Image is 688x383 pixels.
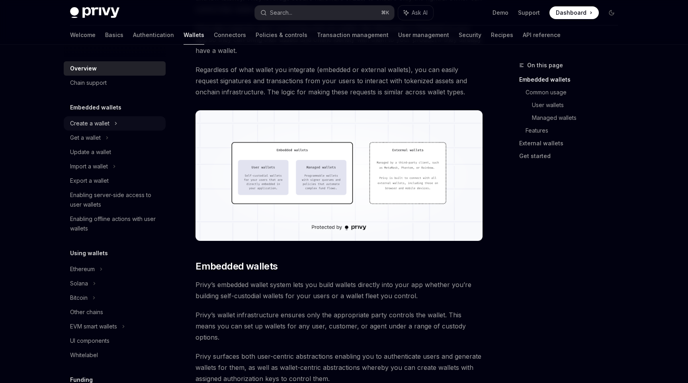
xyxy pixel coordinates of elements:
div: Bitcoin [70,293,88,303]
a: Enabling server-side access to user wallets [64,188,166,212]
div: Update a wallet [70,147,111,157]
span: On this page [527,61,563,70]
a: Wallets [184,25,204,45]
span: Privy’s embedded wallet system lets you build wallets directly into your app whether you’re build... [195,279,483,301]
a: Recipes [491,25,513,45]
div: EVM smart wallets [70,322,117,331]
a: Whitelabel [64,348,166,362]
div: Create a wallet [70,119,109,128]
span: ⌘ K [381,10,389,16]
a: Features [526,124,624,137]
a: Dashboard [549,6,599,19]
img: dark logo [70,7,119,18]
span: Dashboard [556,9,586,17]
div: Import a wallet [70,162,108,171]
a: Overview [64,61,166,76]
a: Welcome [70,25,96,45]
a: Authentication [133,25,174,45]
span: Embedded wallets [195,260,278,273]
div: Enabling offline actions with user wallets [70,214,161,233]
button: Ask AI [398,6,433,20]
a: Common usage [526,86,624,99]
div: Whitelabel [70,350,98,360]
span: Regardless of what wallet you integrate (embedded or external wallets), you can easily request si... [195,64,483,98]
div: Solana [70,279,88,288]
a: Chain support [64,76,166,90]
a: Enabling offline actions with user wallets [64,212,166,236]
a: Get started [519,150,624,162]
img: images/walletoverview.png [195,110,483,241]
a: Managed wallets [532,111,624,124]
a: UI components [64,334,166,348]
div: Export a wallet [70,176,109,186]
a: API reference [523,25,561,45]
span: Ask AI [412,9,428,17]
a: User management [398,25,449,45]
div: Chain support [70,78,107,88]
a: Support [518,9,540,17]
a: Embedded wallets [519,73,624,86]
a: Demo [493,9,508,17]
a: External wallets [519,137,624,150]
div: Other chains [70,307,103,317]
div: UI components [70,336,109,346]
div: Overview [70,64,97,73]
h5: Using wallets [70,248,108,258]
div: Enabling server-side access to user wallets [70,190,161,209]
a: Transaction management [317,25,389,45]
div: Ethereum [70,264,95,274]
a: User wallets [532,99,624,111]
a: Update a wallet [64,145,166,159]
a: Basics [105,25,123,45]
span: Privy’s wallet infrastructure ensures only the appropriate party controls the wallet. This means ... [195,309,483,343]
a: Other chains [64,305,166,319]
a: Connectors [214,25,246,45]
button: Search...⌘K [255,6,394,20]
h5: Embedded wallets [70,103,121,112]
button: Toggle dark mode [605,6,618,19]
div: Get a wallet [70,133,101,143]
a: Policies & controls [256,25,307,45]
a: Export a wallet [64,174,166,188]
div: Search... [270,8,292,18]
a: Security [459,25,481,45]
